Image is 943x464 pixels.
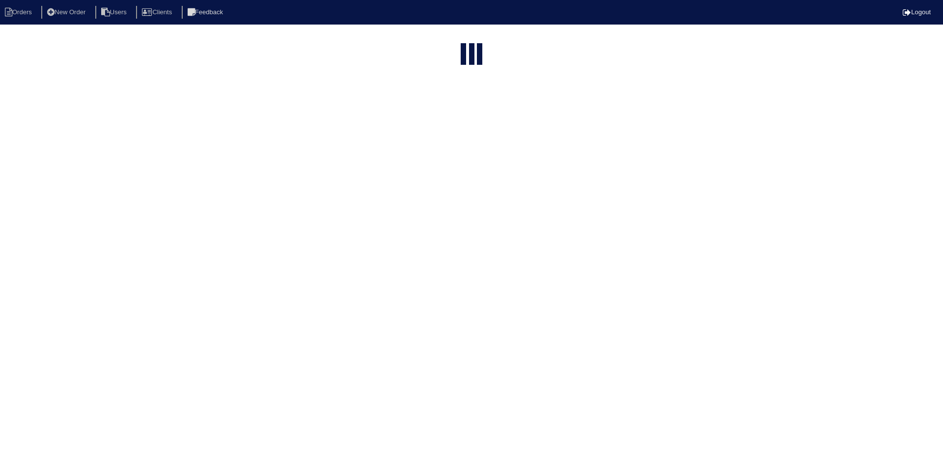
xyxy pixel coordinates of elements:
a: Users [95,8,135,16]
a: New Order [41,8,93,16]
li: Clients [136,6,180,19]
a: Clients [136,8,180,16]
div: loading... [469,43,474,67]
li: Feedback [182,6,231,19]
li: New Order [41,6,93,19]
li: Users [95,6,135,19]
a: Logout [903,8,931,16]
